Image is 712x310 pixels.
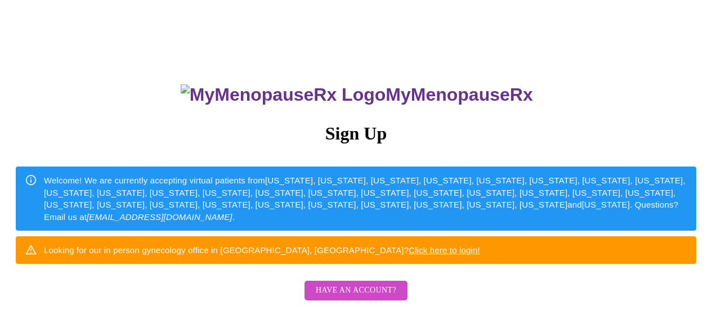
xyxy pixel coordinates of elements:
[181,84,386,105] img: MyMenopauseRx Logo
[44,240,480,260] div: Looking for our in person gynecology office in [GEOGRAPHIC_DATA], [GEOGRAPHIC_DATA]?
[409,245,480,255] a: Click here to login!
[302,293,410,303] a: Have an account?
[16,123,696,144] h3: Sign Up
[87,212,232,222] em: [EMAIL_ADDRESS][DOMAIN_NAME]
[17,84,697,105] h3: MyMenopauseRx
[316,284,396,298] span: Have an account?
[304,281,408,300] button: Have an account?
[44,170,687,227] div: Welcome! We are currently accepting virtual patients from [US_STATE], [US_STATE], [US_STATE], [US...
